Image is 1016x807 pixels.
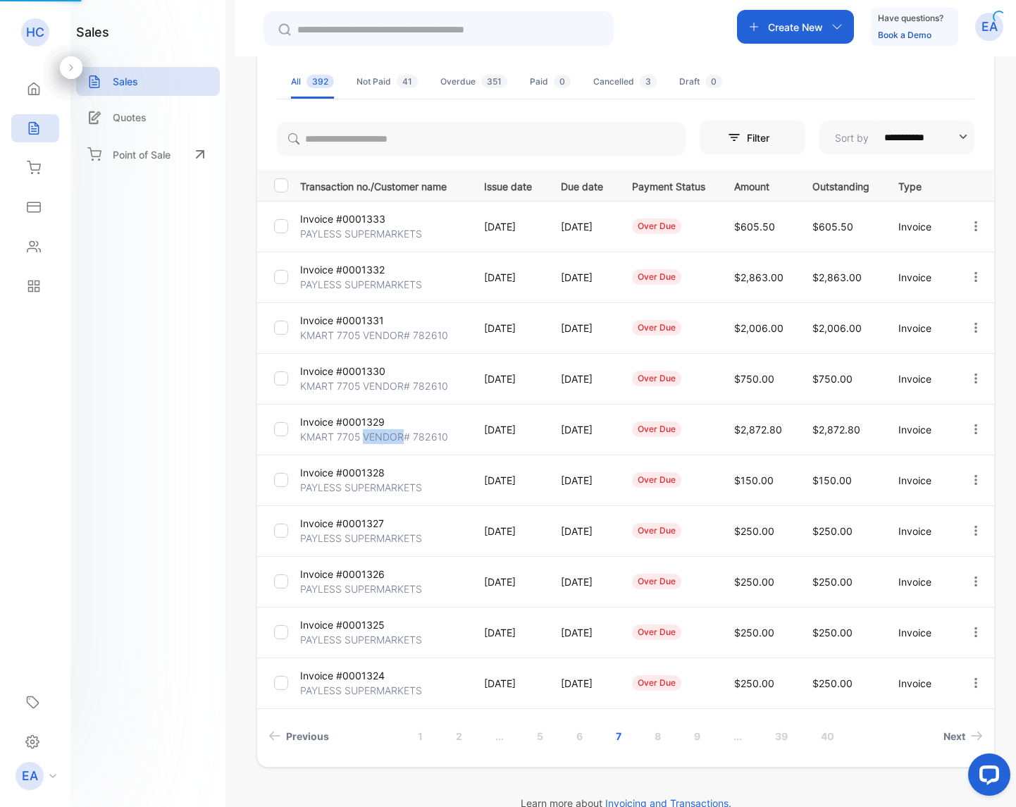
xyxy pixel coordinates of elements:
div: Not Paid [357,75,418,88]
p: [DATE] [561,625,603,640]
button: Create New [737,10,854,44]
span: 0 [554,75,571,88]
a: Quotes [76,103,220,132]
p: Invoice #0001330 [300,364,385,378]
p: Invoice #0001325 [300,617,385,632]
p: KMART 7705 VENDOR# 782610 [300,429,448,444]
p: EA [981,18,998,36]
span: 392 [306,75,334,88]
span: $250.00 [734,525,774,537]
div: over due [632,624,681,640]
p: PAYLESS SUPERMARKETS [300,581,422,596]
a: Page 5 [520,723,560,749]
div: over due [632,675,681,691]
span: 0 [705,75,722,88]
p: [DATE] [561,524,603,538]
span: $250.00 [812,627,853,639]
a: Sales [76,67,220,96]
span: $2,006.00 [812,322,862,334]
p: [DATE] [561,473,603,488]
p: Outstanding [812,176,869,194]
a: Jump forward [717,723,759,749]
ul: Pagination [257,723,994,749]
p: Sales [113,74,138,89]
a: Page 1 [401,723,440,749]
a: Page 2 [439,723,479,749]
span: $250.00 [812,576,853,588]
p: [DATE] [561,321,603,335]
div: over due [632,320,681,335]
div: Paid [530,75,571,88]
p: [DATE] [484,524,532,538]
a: Next page [938,723,989,749]
span: $2,863.00 [734,271,783,283]
h1: sales [76,23,109,42]
a: Jump backward [478,723,521,749]
a: Previous page [263,723,335,749]
p: Invoice [898,219,940,234]
div: over due [632,371,681,386]
a: Page 6 [559,723,600,749]
a: Page 7 is your current page [599,723,638,749]
p: [DATE] [484,270,532,285]
p: Create New [768,20,823,35]
span: $2,872.80 [734,424,782,436]
p: Quotes [113,110,147,125]
span: $2,006.00 [734,322,783,334]
p: Invoice #0001328 [300,465,385,480]
a: Page 9 [677,723,717,749]
p: [DATE] [561,422,603,437]
p: Invoice [898,321,940,335]
span: $250.00 [734,627,774,639]
button: EA [975,10,1003,44]
div: Overdue [440,75,507,88]
p: Payment Status [632,176,705,194]
p: [DATE] [484,676,532,691]
p: [DATE] [484,219,532,234]
p: Invoice #0001326 [300,567,385,581]
div: Cancelled [593,75,657,88]
button: Sort by [819,121,974,154]
p: Invoice [898,574,940,589]
p: Have questions? [878,11,943,25]
span: $2,863.00 [812,271,862,283]
p: [DATE] [561,219,603,234]
span: $2,872.80 [812,424,860,436]
div: Draft [679,75,722,88]
p: PAYLESS SUPERMARKETS [300,531,422,546]
span: $250.00 [812,677,853,689]
span: Previous [286,729,329,744]
div: over due [632,269,681,285]
div: over due [632,218,681,234]
p: Invoice #0001324 [300,668,385,683]
p: KMART 7705 VENDOR# 782610 [300,328,448,343]
p: [DATE] [484,473,532,488]
p: Invoice #0001333 [300,211,385,226]
span: $150.00 [812,474,852,486]
span: $150.00 [734,474,774,486]
p: Invoice [898,524,940,538]
span: $250.00 [812,525,853,537]
span: $605.50 [812,221,853,233]
div: All [291,75,334,88]
p: Invoice [898,473,940,488]
p: PAYLESS SUPERMARKETS [300,277,422,292]
p: Invoice #0001329 [300,414,385,429]
p: Invoice #0001331 [300,313,384,328]
span: Next [943,729,965,744]
p: [DATE] [484,625,532,640]
p: KMART 7705 VENDOR# 782610 [300,378,448,393]
span: 3 [640,75,657,88]
a: Page 8 [638,723,678,749]
a: Point of Sale [76,139,220,170]
p: HC [26,23,44,42]
span: $250.00 [734,677,774,689]
div: over due [632,472,681,488]
p: EA [22,767,38,785]
p: [DATE] [561,574,603,589]
p: PAYLESS SUPERMARKETS [300,480,422,495]
p: Issue date [484,176,532,194]
p: Point of Sale [113,147,171,162]
p: Invoice [898,676,940,691]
